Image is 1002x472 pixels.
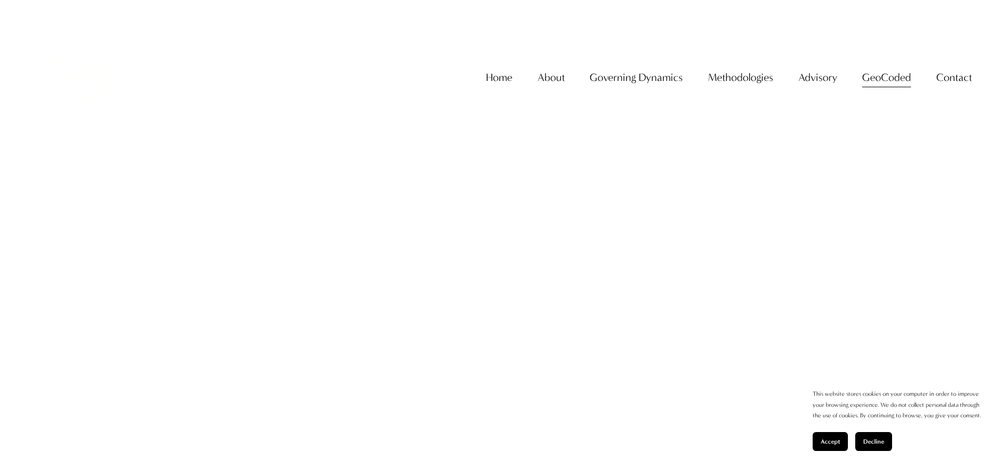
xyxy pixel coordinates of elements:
[936,68,972,87] span: Contact
[590,68,683,87] span: Governing Dynamics
[821,438,840,445] span: Accept
[813,389,981,422] p: This website stores cookies on your computer in order to improve your browsing experience. We do ...
[863,438,884,445] span: Decline
[862,67,911,88] a: GeoCoded
[855,432,892,451] button: Decline
[708,67,773,88] a: folder dropdown
[813,432,848,451] button: Accept
[30,29,127,126] img: Christopher Sanchez &amp; Co.
[538,67,565,88] a: folder dropdown
[936,67,972,88] a: folder dropdown
[590,67,683,88] a: folder dropdown
[802,378,991,461] section: Cookie banner
[798,68,837,87] span: Advisory
[486,67,512,88] a: Home
[538,68,565,87] span: About
[708,68,773,87] span: Methodologies
[798,67,837,88] a: folder dropdown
